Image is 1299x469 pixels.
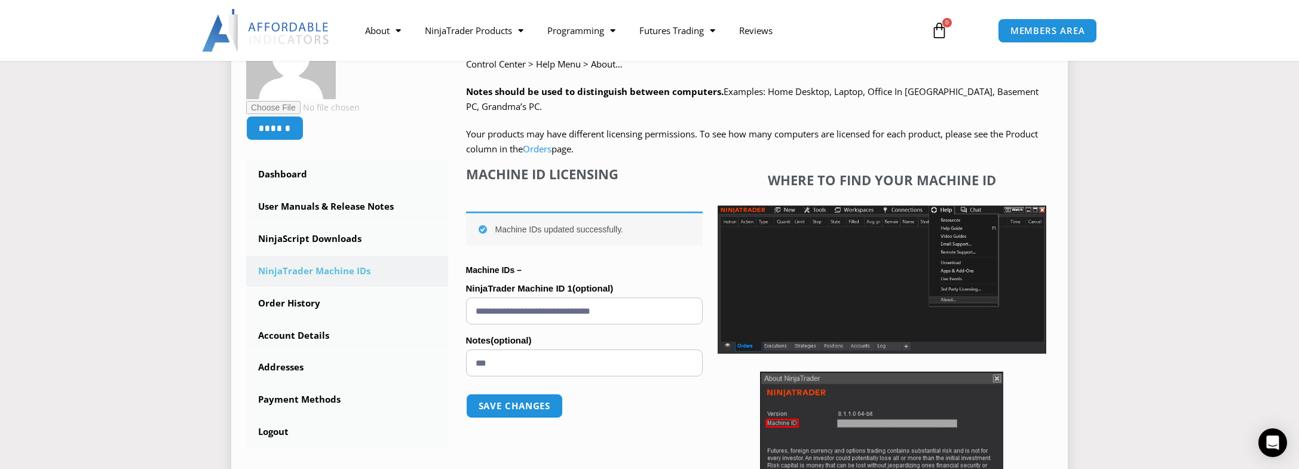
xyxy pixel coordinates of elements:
nav: Account pages [246,159,448,447]
a: Reviews [727,17,785,44]
img: Screenshot 2025-01-17 1155544 | Affordable Indicators – NinjaTrader [718,206,1046,354]
a: Futures Trading [627,17,727,44]
button: Save changes [466,394,563,418]
img: LogoAI | Affordable Indicators – NinjaTrader [202,9,330,52]
a: Programming [535,17,627,44]
strong: Notes should be used to distinguish between computers. [466,85,724,97]
a: About [353,17,413,44]
a: NinjaScript Downloads [246,223,448,255]
a: NinjaTrader Products [413,17,535,44]
h4: Where to find your Machine ID [718,172,1046,188]
a: Dashboard [246,159,448,190]
span: MEMBERS AREA [1010,26,1085,35]
div: Open Intercom Messenger [1258,428,1287,457]
span: Examples: Home Desktop, Laptop, Office In [GEOGRAPHIC_DATA], Basement PC, Grandma’s PC. [466,85,1038,113]
a: Orders [523,143,552,155]
a: Logout [246,416,448,447]
a: MEMBERS AREA [998,19,1098,43]
a: Account Details [246,320,448,351]
label: NinjaTrader Machine ID 1 [466,280,703,298]
span: 0 [942,18,952,27]
a: NinjaTrader Machine IDs [246,256,448,287]
a: User Manuals & Release Notes [246,191,448,222]
span: (optional) [572,283,613,293]
a: Addresses [246,352,448,383]
span: (optional) [491,335,531,345]
strong: Machine IDs – [466,265,522,275]
nav: Menu [353,17,917,44]
a: Payment Methods [246,384,448,415]
a: Order History [246,288,448,319]
a: 0 [913,13,966,48]
span: Your products may have different licensing permissions. To see how many computers are licensed fo... [466,128,1038,155]
h4: Machine ID Licensing [466,166,703,182]
label: Notes [466,332,703,350]
div: Machine IDs updated successfully. [466,211,703,246]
